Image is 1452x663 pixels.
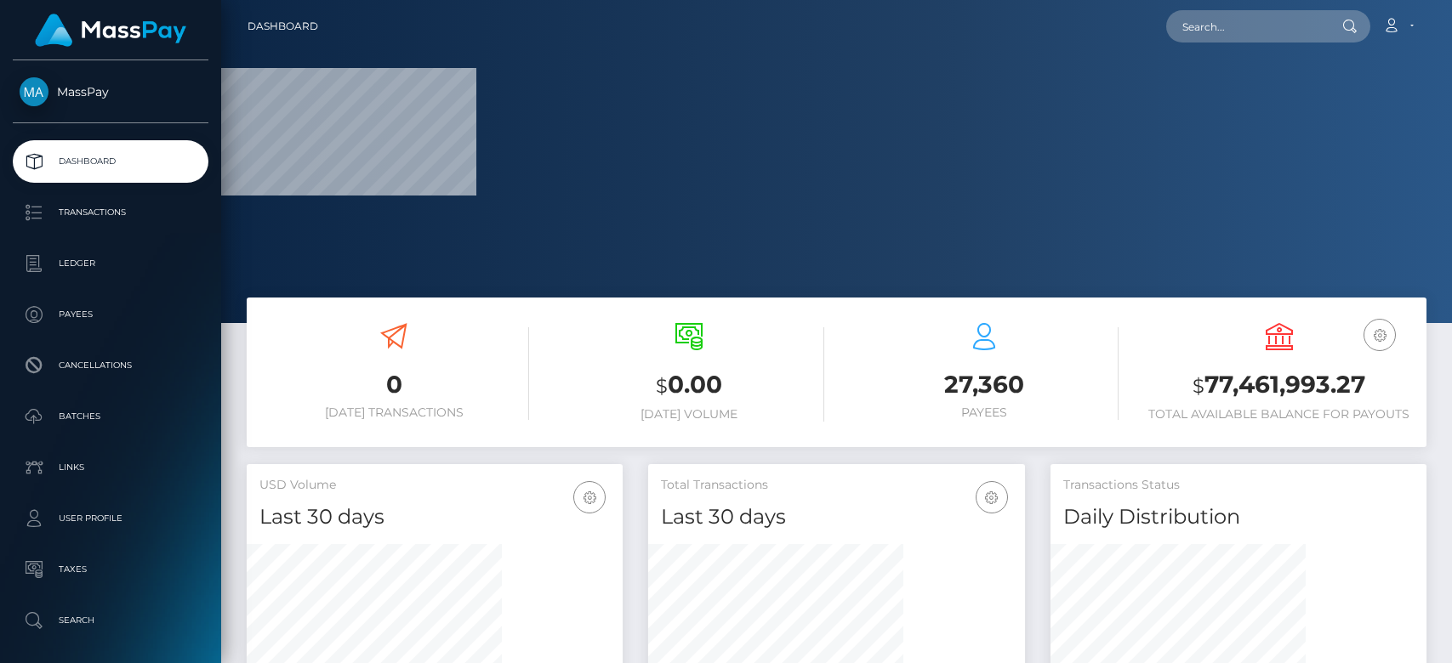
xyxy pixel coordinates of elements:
a: User Profile [13,497,208,540]
h3: 0 [259,368,529,401]
h5: Total Transactions [661,477,1011,494]
a: Ledger [13,242,208,285]
h4: Daily Distribution [1063,502,1414,532]
h5: Transactions Status [1063,477,1414,494]
small: $ [656,374,668,398]
a: Dashboard [248,8,318,44]
a: Taxes [13,548,208,591]
h6: [DATE] Transactions [259,405,529,420]
h5: USD Volume [259,477,610,494]
a: Cancellations [13,344,208,387]
img: MassPay Logo [35,14,186,47]
h4: Last 30 days [259,502,610,532]
h6: Payees [850,405,1119,420]
p: Dashboard [20,149,202,174]
h6: Total Available Balance for Payouts [1144,407,1414,422]
p: Batches [20,404,202,429]
h3: 77,461,993.27 [1144,368,1414,403]
p: Search [20,608,202,633]
input: Search... [1166,10,1326,42]
a: Links [13,446,208,489]
span: MassPay [13,84,208,99]
small: $ [1193,374,1204,398]
p: Links [20,455,202,480]
h6: [DATE] Volume [555,407,824,422]
h4: Last 30 days [661,502,1011,532]
p: Taxes [20,557,202,582]
a: Search [13,599,208,642]
a: Batches [13,395,208,438]
a: Dashboard [13,140,208,183]
p: Cancellations [20,353,202,378]
p: Payees [20,302,202,327]
h3: 27,360 [850,368,1119,401]
p: Ledger [20,251,202,276]
h3: 0.00 [555,368,824,403]
a: Payees [13,293,208,336]
p: Transactions [20,200,202,225]
a: Transactions [13,191,208,234]
p: User Profile [20,506,202,531]
img: MassPay [20,77,48,106]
